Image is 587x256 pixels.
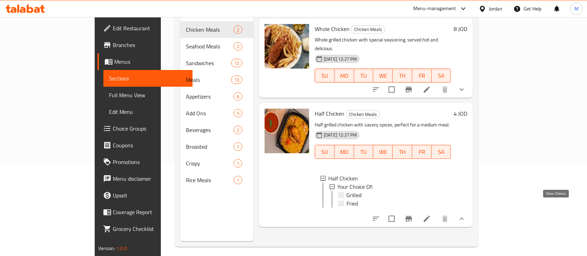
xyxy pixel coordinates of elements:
[373,145,393,159] button: WE
[109,91,187,99] span: Full Menu View
[234,126,242,134] div: items
[97,204,193,220] a: Coverage Report
[357,71,371,81] span: TU
[265,109,309,153] img: Half Chicken
[180,105,253,122] div: Add Ons5
[354,69,374,83] button: TU
[232,77,242,83] span: 13
[400,81,417,98] button: Branch-specific-item
[318,147,332,157] span: SU
[315,121,451,129] p: Half grilled chicken with savory spices, perfect for a medium meal.
[97,37,193,53] a: Branches
[318,71,332,81] span: SU
[186,42,234,51] span: Seafood Meals
[234,25,242,34] div: items
[234,93,242,100] span: 6
[232,60,242,67] span: 12
[180,21,253,38] div: Chicken Meals2
[234,43,242,50] span: 2
[234,143,242,150] span: 1
[97,154,193,170] a: Promotions
[180,122,253,138] div: Beverages2
[186,126,234,134] span: Beverages
[180,71,253,88] div: Meals13
[113,174,187,183] span: Menu disclaimer
[396,71,409,81] span: TH
[234,142,242,151] div: items
[354,145,374,159] button: TU
[337,147,351,157] span: MO
[453,81,470,98] button: show more
[454,24,467,34] h6: 8 JOD
[400,210,417,227] button: Branch-specific-item
[351,25,385,33] span: Chicken Meals
[186,159,234,168] span: Crispy
[368,210,384,227] button: sort-choices
[315,145,335,159] button: SU
[432,69,451,83] button: SA
[180,18,253,191] nav: Menu sections
[489,5,502,13] div: Jordan
[335,69,354,83] button: MO
[437,81,453,98] button: delete
[234,110,242,117] span: 5
[180,155,253,172] div: Crispy1
[186,92,234,101] div: Appetizers
[186,109,234,117] span: Add Ons
[186,176,234,184] span: Rice Meals
[113,24,187,32] span: Edit Restaurant
[574,5,579,13] span: M
[315,36,451,53] p: Whole grilled chicken with special seasoning, served hot and delicious.
[231,76,242,84] div: items
[337,183,373,191] span: Your Choice Of:
[180,138,253,155] div: Broasted1
[113,41,187,49] span: Branches
[180,172,253,188] div: Rice Meals1
[186,25,234,34] div: Chicken Meals
[265,24,309,69] img: Whole Chicken
[109,74,187,83] span: Sections
[412,69,432,83] button: FR
[180,88,253,105] div: Appetizers6
[103,70,193,87] a: Sections
[351,25,385,34] div: Chicken Meals
[423,215,431,223] a: Edit menu item
[435,147,448,157] span: SA
[315,108,344,119] span: Half Chicken
[113,158,187,166] span: Promotions
[315,24,350,34] span: Whole Chicken
[315,69,335,83] button: SU
[186,142,234,151] div: Broasted
[337,71,351,81] span: MO
[234,176,242,184] div: items
[97,187,193,204] a: Upsell
[415,71,429,81] span: FR
[97,137,193,154] a: Coupons
[116,244,127,253] span: 1.0.0
[435,71,448,81] span: SA
[321,132,360,138] span: [DATE] 12:27 PM
[234,92,242,101] div: items
[234,177,242,184] span: 1
[186,59,231,67] div: Sandwiches
[180,38,253,55] div: Seafood Meals2
[113,141,187,149] span: Coupons
[415,147,429,157] span: FR
[186,76,231,84] span: Meals
[234,109,242,117] div: items
[413,5,456,13] div: Menu-management
[346,199,358,208] span: Fried
[346,191,361,199] span: Grilled
[335,145,354,159] button: MO
[328,174,358,183] span: Half Chicken
[393,145,412,159] button: TH
[103,87,193,103] a: Full Menu View
[97,20,193,37] a: Edit Restaurant
[97,170,193,187] a: Menu disclaimer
